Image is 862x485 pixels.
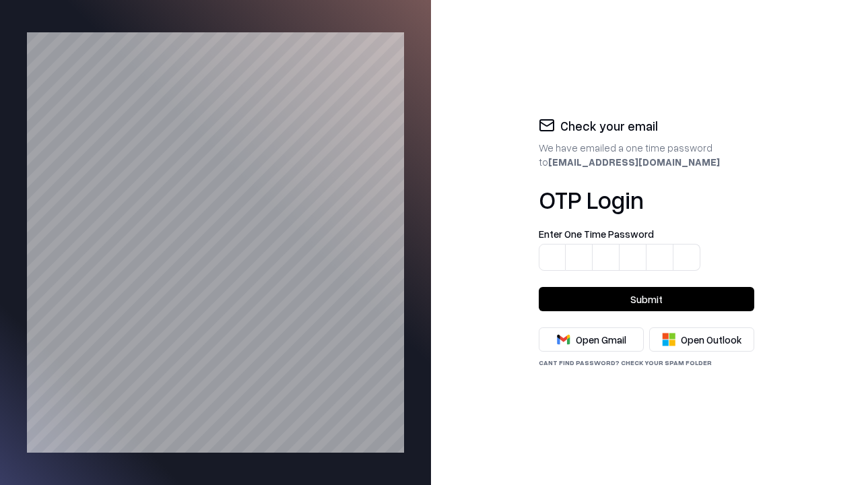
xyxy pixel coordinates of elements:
button: Open Gmail [539,327,644,352]
b: [EMAIL_ADDRESS][DOMAIN_NAME] [548,156,720,168]
button: Submit [539,287,754,311]
button: Open Outlook [649,327,754,352]
div: We have emailed a one time password to [539,141,754,169]
div: Cant find password? check your spam folder [539,357,754,368]
h1: OTP Login [539,186,754,213]
h2: Check your email [560,117,658,136]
